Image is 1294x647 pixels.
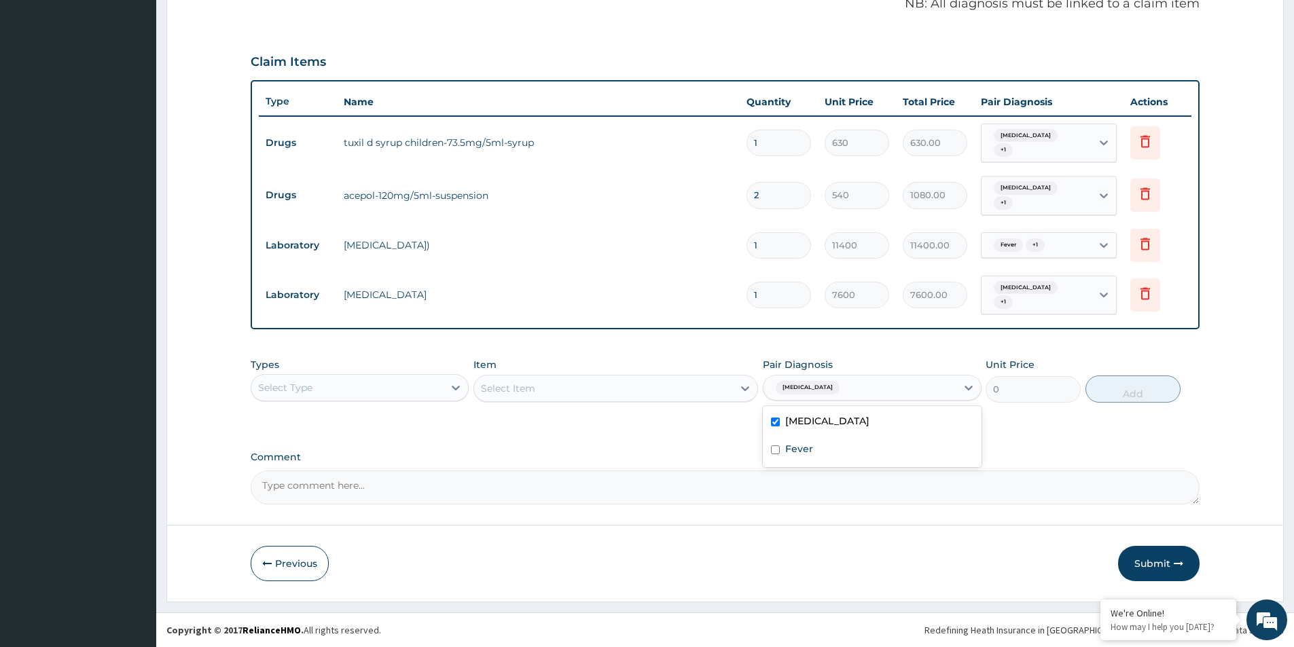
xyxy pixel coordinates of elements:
button: Add [1085,375,1181,403]
span: [MEDICAL_DATA] [994,129,1058,143]
div: Select Type [258,381,312,394]
label: Types [251,359,279,371]
label: Pair Diagnosis [763,358,833,371]
td: tuxil d syrup children-73.5mg/5ml-syrup [337,129,740,156]
a: RelianceHMO [242,624,301,636]
button: Previous [251,546,329,581]
td: [MEDICAL_DATA]) [337,232,740,259]
button: Submit [1118,546,1200,581]
footer: All rights reserved. [156,612,1294,647]
th: Total Price [896,88,974,115]
img: d_794563401_company_1708531726252_794563401 [25,68,55,102]
span: [MEDICAL_DATA] [994,281,1058,295]
td: [MEDICAL_DATA] [337,281,740,308]
span: Fever [994,238,1023,252]
td: Laboratory [259,282,337,308]
label: Unit Price [986,358,1035,371]
span: We're online! [79,171,187,308]
div: Minimize live chat window [223,7,255,39]
span: [MEDICAL_DATA] [994,181,1058,195]
th: Name [337,88,740,115]
td: Drugs [259,183,337,208]
h3: Claim Items [251,55,326,70]
span: + 1 [994,196,1013,210]
textarea: Type your message and hit 'Enter' [7,371,259,418]
div: We're Online! [1111,607,1226,619]
span: + 1 [994,143,1013,157]
div: Redefining Heath Insurance in [GEOGRAPHIC_DATA] using Telemedicine and Data Science! [924,623,1284,637]
th: Type [259,89,337,114]
label: Comment [251,451,1200,463]
span: + 1 [994,295,1013,309]
td: Laboratory [259,233,337,258]
th: Unit Price [818,88,896,115]
label: Fever [785,442,813,456]
td: acepol-120mg/5ml-suspension [337,182,740,209]
label: Item [473,358,497,371]
td: Drugs [259,130,337,155]
div: Chat with us now [71,76,228,94]
th: Pair Diagnosis [974,88,1124,115]
span: + 1 [1026,238,1045,252]
p: How may I help you today? [1111,621,1226,633]
span: [MEDICAL_DATA] [776,381,840,394]
th: Actions [1124,88,1191,115]
label: [MEDICAL_DATA] [785,414,869,428]
strong: Copyright © 2017 . [166,624,304,636]
th: Quantity [740,88,818,115]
